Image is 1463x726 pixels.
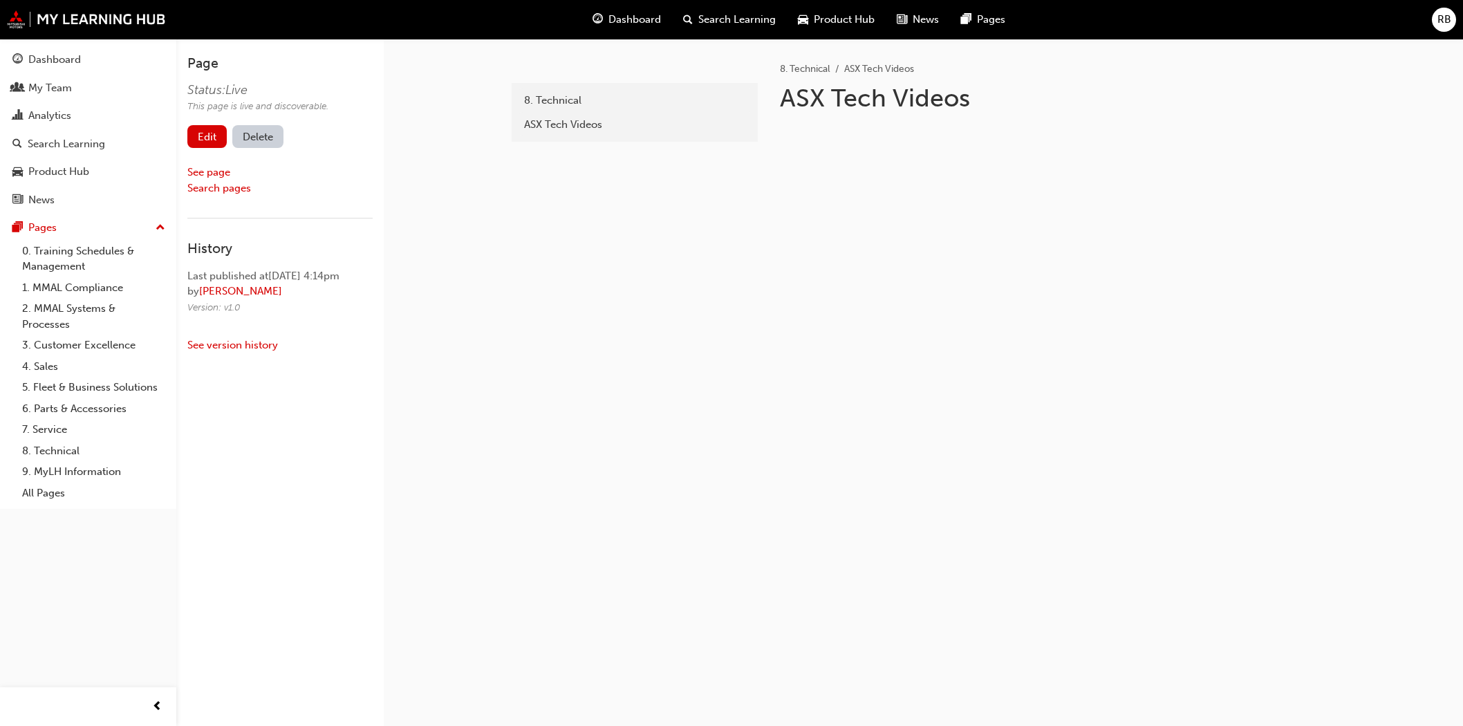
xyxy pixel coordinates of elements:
[17,298,171,335] a: 2. MMAL Systems & Processes
[17,241,171,277] a: 0. Training Schedules & Management
[977,12,1005,28] span: Pages
[886,6,950,34] a: news-iconNews
[152,698,162,716] span: prev-icon
[672,6,787,34] a: search-iconSearch Learning
[187,166,230,178] a: See page
[187,283,373,299] div: by
[6,187,171,213] a: News
[12,194,23,207] span: news-icon
[156,219,165,237] span: up-icon
[12,166,23,178] span: car-icon
[187,182,251,194] a: Search pages
[199,285,282,297] a: [PERSON_NAME]
[698,12,776,28] span: Search Learning
[28,220,57,236] div: Pages
[12,82,23,95] span: people-icon
[608,12,661,28] span: Dashboard
[12,54,23,66] span: guage-icon
[17,483,171,504] a: All Pages
[12,222,23,234] span: pages-icon
[17,440,171,462] a: 8. Technical
[524,93,745,109] div: 8. Technical
[17,377,171,398] a: 5. Fleet & Business Solutions
[780,83,1233,113] h1: ASX Tech Videos
[517,89,752,113] a: 8. Technical
[6,215,171,241] button: Pages
[6,159,171,185] a: Product Hub
[17,335,171,356] a: 3. Customer Excellence
[232,125,283,148] button: Delete
[6,131,171,157] a: Search Learning
[6,47,171,73] a: Dashboard
[17,277,171,299] a: 1. MMAL Compliance
[17,356,171,378] a: 4. Sales
[12,138,22,151] span: search-icon
[17,419,171,440] a: 7. Service
[7,10,166,28] img: mmal
[844,62,914,77] li: ASX Tech Videos
[187,301,241,313] span: Version: v 1 . 0
[17,398,171,420] a: 6. Parts & Accessories
[28,80,72,96] div: My Team
[897,11,907,28] span: news-icon
[12,110,23,122] span: chart-icon
[28,108,71,124] div: Analytics
[6,103,171,129] a: Analytics
[187,100,328,112] span: This page is live and discoverable.
[787,6,886,34] a: car-iconProduct Hub
[961,11,971,28] span: pages-icon
[28,164,89,180] div: Product Hub
[187,268,373,284] div: Last published at [DATE] 4:14pm
[28,136,105,152] div: Search Learning
[6,75,171,101] a: My Team
[187,55,373,71] h3: Page
[798,11,808,28] span: car-icon
[683,11,693,28] span: search-icon
[524,117,745,133] div: ASX Tech Videos
[913,12,939,28] span: News
[17,461,171,483] a: 9. MyLH Information
[187,82,328,98] div: Status: Live
[6,44,171,215] button: DashboardMy TeamAnalyticsSearch LearningProduct HubNews
[187,125,227,148] a: Edit
[1437,12,1451,28] span: RB
[1432,8,1456,32] button: RB
[581,6,672,34] a: guage-iconDashboard
[593,11,603,28] span: guage-icon
[28,52,81,68] div: Dashboard
[780,63,830,75] a: 8. Technical
[517,113,752,137] a: ASX Tech Videos
[187,241,373,257] h3: History
[814,12,875,28] span: Product Hub
[28,192,55,208] div: News
[187,339,278,351] a: See version history
[950,6,1016,34] a: pages-iconPages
